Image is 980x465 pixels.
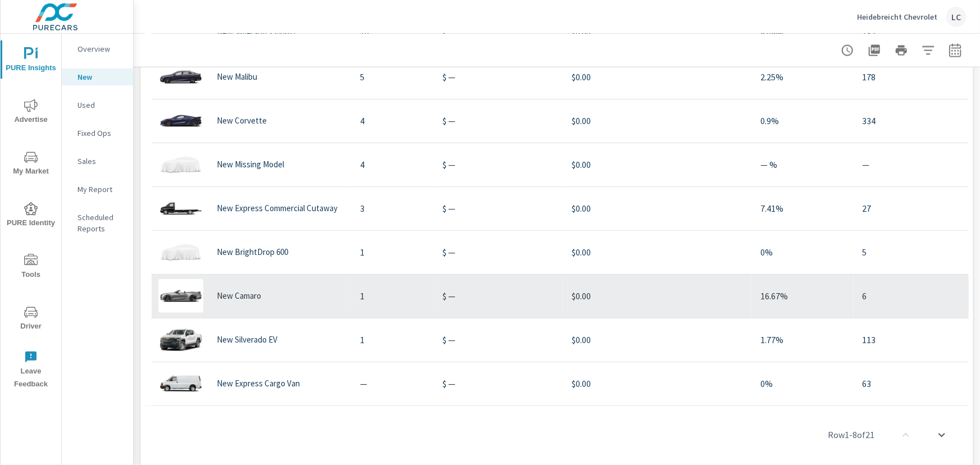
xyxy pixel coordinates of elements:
[158,279,203,313] img: glamour
[4,47,58,75] span: PURE Insights
[572,114,742,127] p: $0.00
[760,377,845,390] p: 0%
[217,159,284,170] p: New Missing Model
[443,245,554,259] p: $ —
[863,289,968,303] p: 6
[360,333,425,347] p: 1
[62,209,133,237] div: Scheduled Reports
[360,114,425,127] p: 4
[863,377,968,390] p: 63
[572,333,742,347] p: $0.00
[944,39,967,62] button: Select Date Range
[863,39,886,62] button: "Export Report to PDF"
[443,114,554,127] p: $ —
[158,192,203,225] img: glamour
[360,245,425,259] p: 1
[78,127,124,139] p: Fixed Ops
[572,289,742,303] p: $0.00
[443,158,554,171] p: $ —
[217,247,288,257] p: New BrightDrop 600
[217,291,261,301] p: New Camaro
[158,367,203,400] img: glamour
[158,104,203,138] img: glamour
[443,289,554,303] p: $ —
[78,99,124,111] p: Used
[217,72,257,82] p: New Malibu
[360,289,425,303] p: 1
[443,202,554,215] p: $ —
[863,70,968,84] p: 178
[760,289,845,303] p: 16.67%
[158,60,203,94] img: glamour
[760,158,845,171] p: — %
[572,70,742,84] p: $0.00
[4,350,58,391] span: Leave Feedback
[863,158,968,171] p: —
[217,203,338,213] p: New Express Commercial Cutaway
[946,7,967,27] div: LC
[4,202,58,230] span: PURE Identity
[1,34,61,395] div: nav menu
[863,114,968,127] p: 334
[78,156,124,167] p: Sales
[78,212,124,234] p: Scheduled Reports
[62,125,133,142] div: Fixed Ops
[443,70,554,84] p: $ —
[78,71,124,83] p: New
[217,335,277,345] p: New Silverado EV
[760,114,845,127] p: 0.9%
[760,202,845,215] p: 7.41%
[360,202,425,215] p: 3
[917,39,940,62] button: Apply Filters
[78,43,124,54] p: Overview
[928,422,955,449] button: scroll to bottom
[217,116,267,126] p: New Corvette
[828,428,874,442] p: Row 1 - 8 of 21
[572,158,742,171] p: $0.00
[863,333,968,347] p: 113
[360,158,425,171] p: 4
[158,235,203,269] img: glamour
[443,333,554,347] p: $ —
[760,70,845,84] p: 2.25%
[572,202,742,215] p: $0.00
[62,40,133,57] div: Overview
[62,97,133,113] div: Used
[572,245,742,259] p: $0.00
[890,39,913,62] button: Print Report
[62,69,133,85] div: New
[863,202,968,215] p: 27
[760,333,845,347] p: 1.77%
[62,181,133,198] div: My Report
[62,153,133,170] div: Sales
[760,245,845,259] p: 0%
[4,99,58,126] span: Advertise
[572,377,742,390] p: $0.00
[360,377,425,390] p: —
[360,70,425,84] p: 5
[78,184,124,195] p: My Report
[4,254,58,281] span: Tools
[4,151,58,178] span: My Market
[443,377,554,390] p: $ —
[217,379,300,389] p: New Express Cargo Van
[857,12,937,22] p: Heidebreicht Chevrolet
[863,245,968,259] p: 5
[4,306,58,333] span: Driver
[158,323,203,357] img: glamour
[158,148,203,181] img: glamour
